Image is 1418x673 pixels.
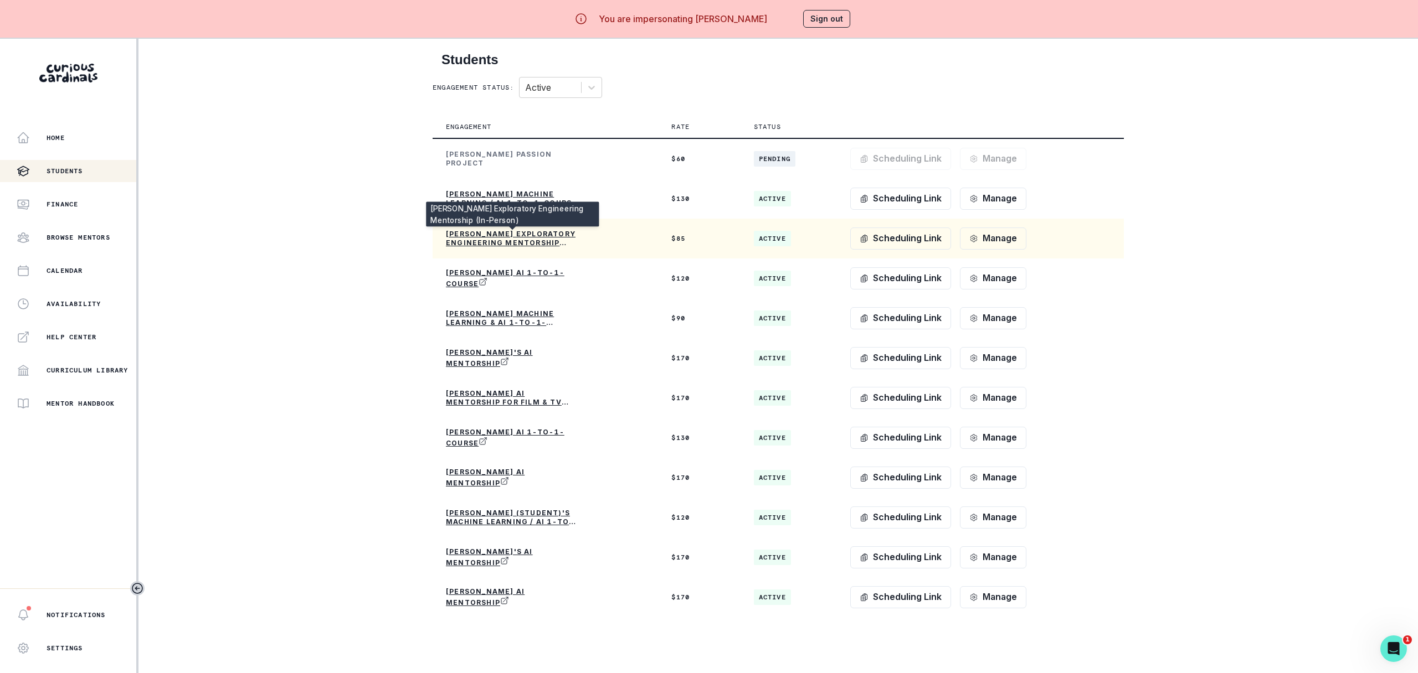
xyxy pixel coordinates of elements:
[441,52,1115,68] h2: Students
[754,191,791,206] span: active
[671,194,727,203] p: $ 130
[850,387,951,409] button: Scheduling Link
[671,274,727,283] p: $ 120
[47,399,115,408] p: Mentor Handbook
[446,389,579,407] a: [PERSON_NAME] AI Mentorship for Film & TV Project
[850,148,951,170] button: Scheduling Link
[39,64,97,82] img: Curious Cardinals Logo
[47,299,101,308] p: Availability
[960,267,1026,289] button: Manage
[446,547,579,567] a: [PERSON_NAME]'s AI Mentorship
[850,307,951,329] button: Scheduling Link
[130,581,145,596] button: Toggle sidebar
[671,473,727,482] p: $ 170
[754,350,791,366] span: active
[446,268,579,288] a: [PERSON_NAME] AI 1-to-1-course
[754,151,795,167] span: Pending
[446,509,579,526] a: [PERSON_NAME] (student)'s Machine Learning / AI 1-to-1-course
[850,586,951,608] button: Scheduling Link
[960,467,1026,489] button: Manage
[960,387,1026,409] button: Manage
[1403,635,1412,644] span: 1
[446,428,579,448] a: [PERSON_NAME] AI 1-to-1-course
[446,150,579,168] p: [PERSON_NAME] Passion Project
[671,553,727,562] p: $ 170
[754,231,791,246] span: active
[754,310,791,326] span: active
[433,83,515,92] p: Engagement status:
[47,233,110,242] p: Browse Mentors
[960,506,1026,529] button: Manage
[671,154,727,163] p: $ 60
[960,307,1026,329] button: Manage
[850,467,951,489] button: Scheduling Link
[960,427,1026,449] button: Manage
[671,122,690,131] p: Rate
[446,230,579,247] a: [PERSON_NAME] Exploratory Engineering Mentorship (In-Person)
[671,314,727,323] p: $ 90
[754,510,791,525] span: active
[671,513,727,522] p: $ 120
[960,546,1026,568] button: Manage
[850,546,951,568] button: Scheduling Link
[960,148,1026,170] button: Manage
[803,10,850,28] button: Sign out
[850,427,951,449] button: Scheduling Link
[47,133,65,142] p: Home
[960,586,1026,608] button: Manage
[671,234,727,243] p: $ 85
[47,366,129,375] p: Curriculum Library
[446,190,579,208] a: [PERSON_NAME] Machine Learning / AI 1-to-1-course
[671,593,727,602] p: $ 170
[754,271,791,286] span: active
[850,227,951,250] button: Scheduling Link
[754,122,781,131] p: Status
[960,227,1026,250] button: Manage
[671,394,727,402] p: $ 170
[446,587,579,607] a: [PERSON_NAME] AI Mentorship
[850,506,951,529] button: Scheduling Link
[47,200,78,209] p: Finance
[47,167,83,175] p: Students
[446,122,491,131] p: Engagement
[671,433,727,442] p: $ 130
[754,550,791,565] span: active
[47,333,96,341] p: Help Center
[47,610,106,619] p: Notifications
[1380,635,1407,662] iframe: Intercom live chat
[850,347,951,369] button: Scheduling Link
[960,347,1026,369] button: Manage
[671,354,727,363] p: $ 170
[754,589,791,605] span: active
[446,309,579,327] a: [PERSON_NAME] Machine Learning & AI 1-to-1-course
[754,470,791,485] span: active
[446,348,579,368] a: [PERSON_NAME]'s AI Mentorship
[850,188,951,210] button: Scheduling Link
[960,188,1026,210] button: Manage
[754,390,791,406] span: active
[850,267,951,289] button: Scheduling Link
[446,468,579,488] a: [PERSON_NAME] AI Mentorship
[47,644,83,653] p: Settings
[754,430,791,446] span: active
[599,12,767,25] p: You are impersonating [PERSON_NAME]
[47,266,83,275] p: Calendar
